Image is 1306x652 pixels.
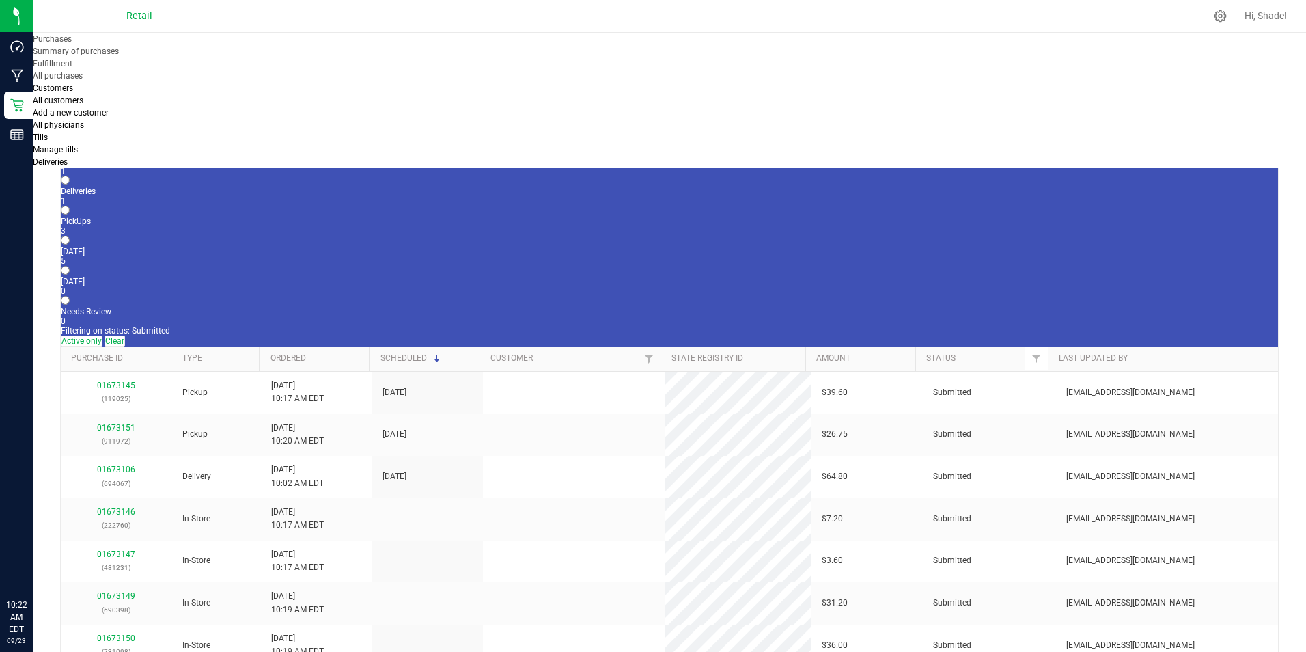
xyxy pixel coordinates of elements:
span: [DATE] 10:19 AM EDT [271,590,324,616]
span: Submitted [132,326,170,336]
span: [EMAIL_ADDRESS][DOMAIN_NAME] [1066,513,1195,526]
a: Customer [490,353,638,364]
a: Tills Manage tills [33,133,319,156]
a: Type [182,353,254,364]
a: 01673147 [97,549,135,559]
span: $39.60 [822,386,848,399]
div: 1 [61,166,1278,176]
a: Filter [1025,347,1047,370]
div: [DATE] [61,247,1278,256]
p: (222760) [71,519,161,532]
button: Clear [105,336,125,347]
span: All physicians [33,120,84,130]
p: 10:22 AM EDT [6,599,27,636]
div: 1 [61,196,1278,206]
span: [DATE] 10:20 AM EDT [271,422,324,448]
button: Active only [61,336,102,347]
span: Summary of purchases [33,46,119,56]
span: Submitted [933,386,971,399]
div: PickUps [61,217,1278,226]
span: All purchases [33,71,83,81]
a: State Registry ID [671,353,800,364]
span: $26.75 [822,428,848,441]
span: [EMAIL_ADDRESS][DOMAIN_NAME] [1066,597,1195,610]
span: Submitted [933,639,971,652]
a: 01673146 [97,507,135,517]
span: Tills [33,133,48,142]
a: Purchases Summary of purchases Fulfillment All purchases [33,34,319,82]
span: [EMAIL_ADDRESS][DOMAIN_NAME] [1066,639,1195,652]
div: 5 [61,256,1278,266]
p: (481231) [71,561,161,574]
div: [DATE] [61,277,1278,286]
div: 3 [61,226,1278,236]
span: Submitted [933,470,971,483]
a: Ordered [270,353,365,364]
div: 0 [61,316,1278,326]
span: [EMAIL_ADDRESS][DOMAIN_NAME] [1066,428,1195,441]
span: Retail [126,10,152,22]
span: Customers [33,83,73,93]
span: In-Store [182,597,210,610]
span: Submitted [933,428,971,441]
div: 0 [61,286,1278,296]
a: Filter [638,347,661,370]
span: [DATE] 10:17 AM EDT [271,379,324,405]
span: [DATE] 10:17 AM EDT [271,548,324,574]
span: $31.20 [822,597,848,610]
p: (694067) [71,477,161,490]
span: Fulfillment [33,59,72,68]
p: (119025) [71,392,161,405]
span: [DATE] 10:17 AM EDT [271,506,324,532]
span: Hi, Shade! [1245,10,1287,21]
span: $7.20 [822,513,843,526]
span: Manage tills [33,145,78,154]
span: In-Store [182,554,210,567]
a: Customers All customers Add a new customer All physicians [33,83,319,131]
p: (911972) [71,435,161,448]
span: [DATE] [383,470,406,483]
span: Delivery [182,470,211,483]
a: Scheduled [380,353,475,364]
inline-svg: Dashboard [10,40,24,53]
p: 09/23 [6,636,27,646]
inline-svg: Retail [10,98,24,112]
a: Last Updated By [1059,353,1263,364]
div: Deliveries [61,187,1278,196]
span: Filtering on status: [61,326,130,336]
a: Amount [816,353,911,364]
a: 01673145 [97,381,135,390]
span: Pickup [182,386,208,399]
div: Manage settings [1212,10,1229,23]
inline-svg: Reports [10,128,24,141]
a: 01673150 [97,634,135,643]
span: Purchases [33,34,72,44]
a: 01673106 [97,465,135,474]
span: All customers [33,96,83,105]
inline-svg: Manufacturing [10,69,24,83]
span: Submitted [933,554,971,567]
span: Submitted [933,513,971,526]
span: $64.80 [822,470,848,483]
span: [DATE] 10:02 AM EDT [271,463,324,489]
a: Deliveries [33,157,68,167]
span: In-Store [182,513,210,526]
span: $36.00 [822,639,848,652]
a: 01673151 [97,423,135,433]
span: [EMAIL_ADDRESS][DOMAIN_NAME] [1066,386,1195,399]
a: Purchase ID [71,353,166,364]
span: [DATE] [383,386,406,399]
span: In-Store [182,639,210,652]
span: Submitted [933,597,971,610]
span: Pickup [182,428,208,441]
span: [DATE] [383,428,406,441]
iframe: Resource center unread badge [40,541,57,557]
iframe: Resource center [14,543,55,584]
a: 01673149 [97,591,135,601]
div: Needs Review [61,307,1278,316]
p: (690398) [71,603,161,616]
span: $3.60 [822,554,843,567]
a: Status [926,353,1025,364]
span: [EMAIL_ADDRESS][DOMAIN_NAME] [1066,554,1195,567]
